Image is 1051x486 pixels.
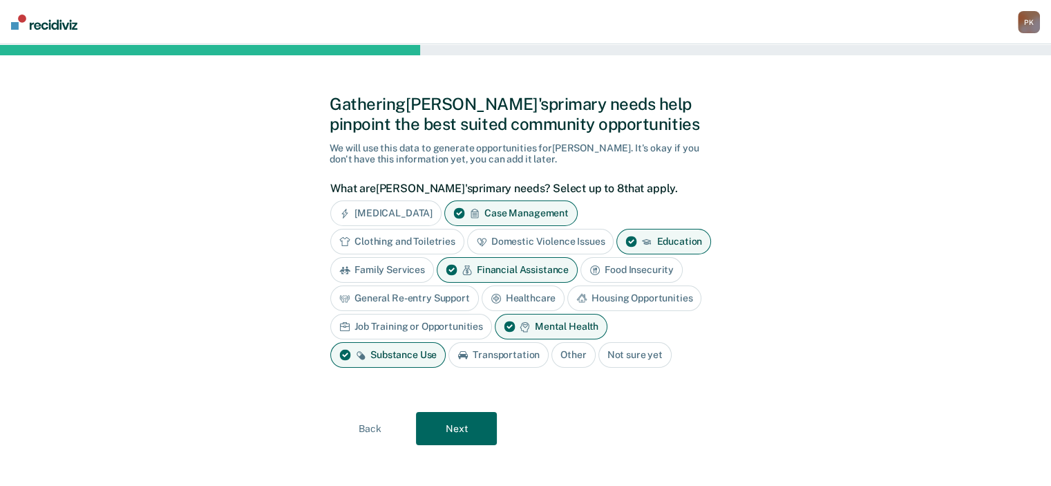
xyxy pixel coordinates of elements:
div: General Re-entry Support [330,286,479,311]
div: Mental Health [495,314,607,339]
label: What are [PERSON_NAME]'s primary needs? Select up to 8 that apply. [330,182,714,195]
div: Domestic Violence Issues [467,229,614,254]
img: Recidiviz [11,15,77,30]
div: Food Insecurity [580,257,683,283]
div: We will use this data to generate opportunities for [PERSON_NAME] . It's okay if you don't have t... [330,142,721,166]
div: Transportation [448,342,549,368]
div: Other [551,342,595,368]
div: Healthcare [482,286,565,311]
div: Substance Use [330,342,446,368]
div: Education [616,229,711,254]
div: Gathering [PERSON_NAME]'s primary needs help pinpoint the best suited community opportunities [330,94,721,134]
button: PK [1018,11,1040,33]
div: Housing Opportunities [567,286,701,311]
button: Back [330,412,410,445]
div: Job Training or Opportunities [330,314,492,339]
div: [MEDICAL_DATA] [330,200,442,226]
div: Family Services [330,257,434,283]
div: Clothing and Toiletries [330,229,464,254]
div: Case Management [444,200,578,226]
button: Next [416,412,497,445]
div: Not sure yet [598,342,672,368]
div: P K [1018,11,1040,33]
div: Financial Assistance [437,257,578,283]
